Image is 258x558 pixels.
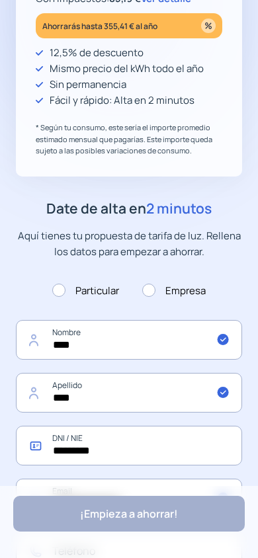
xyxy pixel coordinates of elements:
[16,228,242,260] p: Aquí tienes tu propuesta de tarifa de luz. Rellena los datos para empezar a ahorrar.
[50,93,194,108] p: Fácil y rápido: Alta en 2 minutos
[154,541,227,549] img: Trustpilot
[36,122,222,157] p: * Según tu consumo, este sería el importe promedio estimado mensual que pagarías. Este importe qu...
[50,77,126,93] p: Sin permanencia
[42,19,157,34] p: Ahorrarás hasta 355,41 € al año
[31,539,148,551] p: "Rapidez y buen trato al cliente"
[142,283,206,299] label: Empresa
[16,198,242,220] h2: Date de alta en
[146,199,212,218] span: 2 minutos
[50,45,144,61] p: 12,5% de descuento
[52,283,119,299] label: Particular
[50,61,204,77] p: Mismo precio del kWh todo el año
[201,19,216,33] img: percentage_icon.svg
